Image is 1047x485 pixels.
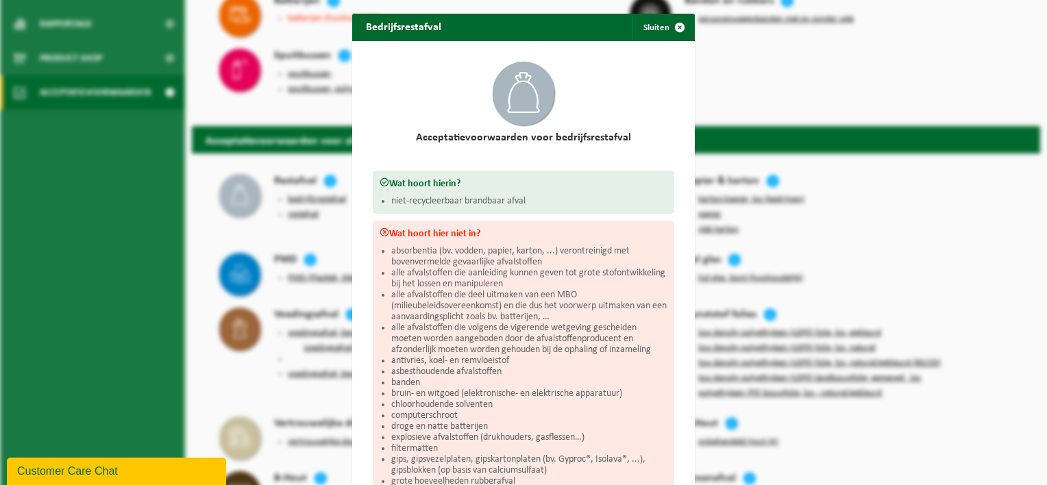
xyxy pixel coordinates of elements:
li: gips, gipsvezelplaten, gipskartonplaten (bv. Gyproc®, Isolava®, ...), gipsblokken (op basis van c... [391,454,667,476]
h3: Wat hoort hierin? [380,177,667,189]
li: explosieve afvalstoffen (drukhouders, gasflessen…) [391,432,667,443]
li: banden [391,377,667,388]
h3: Wat hoort hier niet in? [380,227,667,239]
li: bruin- en witgoed (elektronische- en elektrische apparatuur) [391,388,667,399]
li: absorbentia (bv. vodden, papier, karton, ...) verontreinigd met bovenvermelde gevaarlijke afvalst... [391,246,667,268]
h2: Acceptatievoorwaarden voor bedrijfsrestafval [373,132,674,143]
li: alle afvalstoffen die deel uitmaken van een MBO (milieubeleidsovereenkomst) en die dus het voorwe... [391,290,667,323]
li: chloorhoudende solventen [391,399,667,410]
li: filtermatten [391,443,667,454]
button: Sluiten [632,14,693,41]
li: alle afvalstoffen die aanleiding kunnen geven tot grote stofontwikkeling bij het lossen en manipu... [391,268,667,290]
li: asbesthoudende afvalstoffen [391,366,667,377]
li: antivries, koel- en remvloeistof [391,356,667,366]
iframe: chat widget [7,455,229,485]
h2: Bedrijfsrestafval [352,14,455,40]
li: droge en natte batterijen [391,421,667,432]
li: computerschroot [391,410,667,421]
li: niet-recycleerbaar brandbaar afval [391,196,667,207]
li: alle afvalstoffen die volgens de vigerende wetgeving gescheiden moeten worden aangeboden door de ... [391,323,667,356]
